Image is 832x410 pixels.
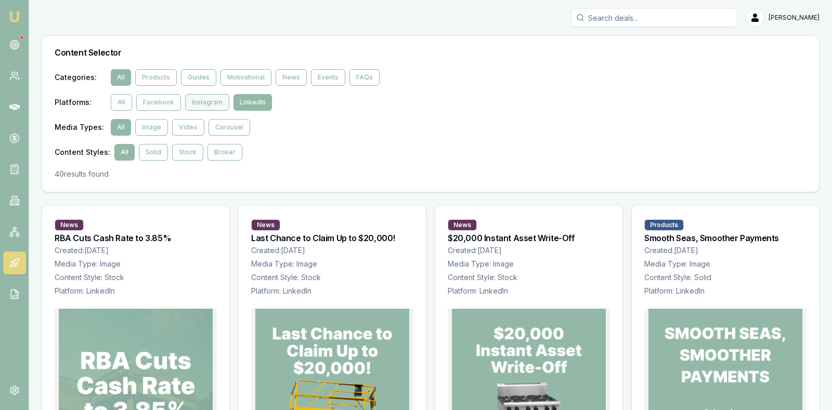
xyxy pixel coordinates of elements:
button: LinkedIn [233,94,272,111]
p: Platform: LinkedIn [251,286,413,296]
button: Instagram [185,94,229,111]
h3: Last Chance to Claim Up to $20,000! [251,234,413,242]
p: Created: [DATE] [644,245,807,256]
span: Categories : [55,72,107,83]
button: FAQs [349,69,380,86]
span: [PERSON_NAME] [769,14,820,22]
h3: Content Selector [55,48,807,57]
button: All [111,119,131,136]
button: Products [135,69,177,86]
h3: RBA Cuts Cash Rate to 3.85% [55,234,217,242]
img: emu-icon-u.png [8,10,21,23]
p: Content Style: Solid [644,272,807,283]
h3: Smooth Seas, Smoother Payments [644,234,807,242]
p: Media Type: Image [251,259,413,269]
p: Content Style: Stock [251,272,413,283]
span: Media Types : [55,122,107,133]
button: Solid [139,144,168,161]
button: Video [172,119,204,136]
button: Guides [181,69,216,86]
p: Platform: LinkedIn [55,286,217,296]
p: Created: [DATE] [448,245,610,256]
input: Search deals [571,8,737,27]
p: Content Style: Stock [448,272,610,283]
button: News [276,69,307,86]
div: News [251,219,280,231]
p: Created: [DATE] [55,245,217,256]
button: All [114,144,135,161]
p: 40 results found [55,169,807,179]
button: Motivational [220,69,271,86]
div: News [55,219,84,231]
div: News [448,219,477,231]
p: Platform: LinkedIn [448,286,610,296]
h3: $20,000 Instant Asset Write-Off [448,234,610,242]
button: Carousel [209,119,250,136]
button: Broker [207,144,242,161]
button: All [111,94,132,111]
p: Platform: LinkedIn [644,286,807,296]
button: Stock [172,144,203,161]
button: Events [311,69,345,86]
button: Image [135,119,168,136]
span: Platforms : [55,97,107,108]
span: Content Styles : [55,147,110,157]
button: All [111,69,131,86]
p: Media Type: Image [644,259,807,269]
p: Media Type: Image [448,259,610,269]
button: Facebook [136,94,181,111]
p: Media Type: Image [55,259,217,269]
p: Content Style: Stock [55,272,217,283]
div: Products [644,219,684,231]
p: Created: [DATE] [251,245,413,256]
